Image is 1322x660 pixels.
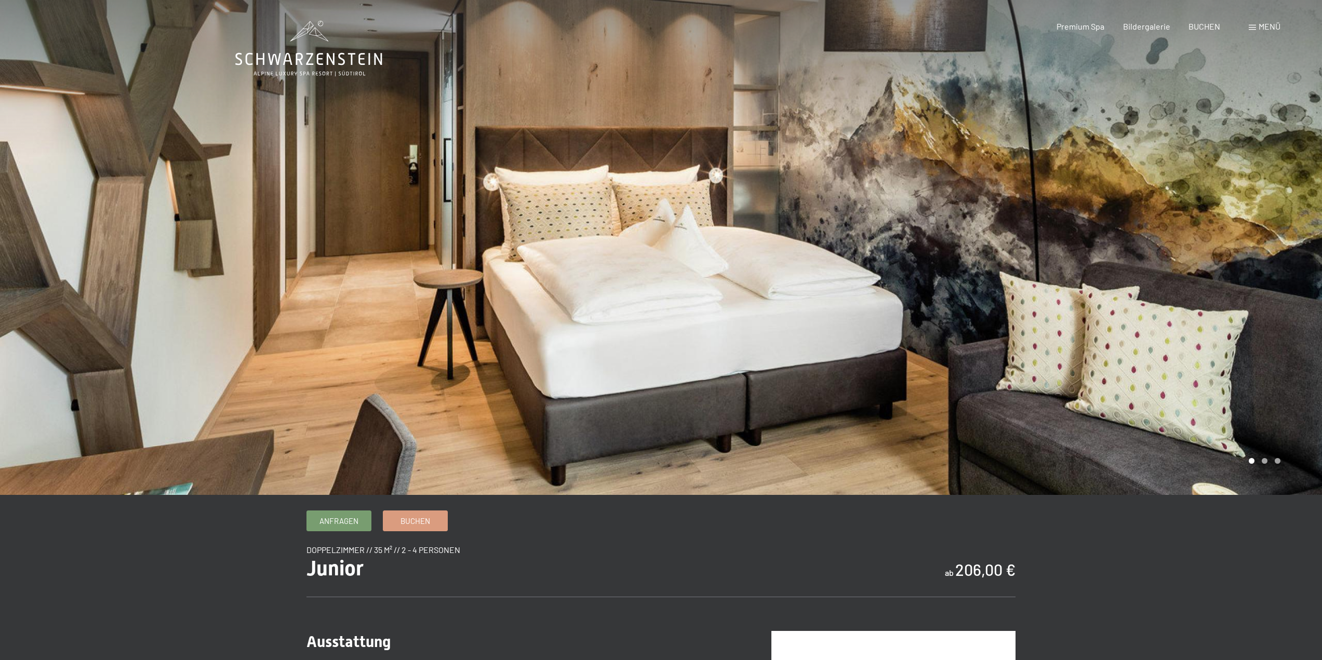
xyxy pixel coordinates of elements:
[955,560,1016,579] b: 206,00 €
[400,516,430,527] span: Buchen
[306,545,460,555] span: Doppelzimmer // 35 m² // 2 - 4 Personen
[383,511,447,531] a: Buchen
[1057,21,1104,31] a: Premium Spa
[307,511,371,531] a: Anfragen
[319,516,358,527] span: Anfragen
[945,568,954,577] span: ab
[1189,21,1220,31] a: BUCHEN
[306,556,364,581] span: Junior
[1259,21,1280,31] span: Menü
[1123,21,1170,31] a: Bildergalerie
[306,632,391,651] span: Ausstattung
